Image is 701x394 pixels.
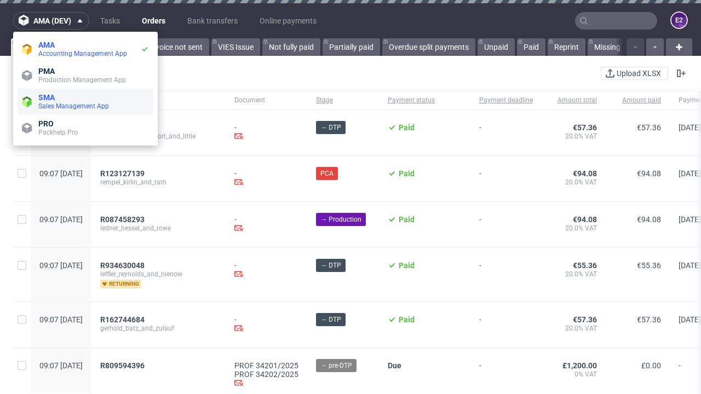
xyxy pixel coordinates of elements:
[573,215,597,224] span: €94.08
[39,215,83,224] span: 09:07 [DATE]
[399,215,415,224] span: Paid
[100,132,217,141] span: altenwerth_vandervort_and_little
[234,315,298,334] div: -
[637,123,661,132] span: €57.36
[588,38,652,56] a: Missing invoice
[479,123,533,142] span: -
[38,102,109,110] span: Sales Management App
[211,38,260,56] a: VIES Issue
[181,12,244,30] a: Bank transfers
[18,62,153,89] a: PMAProduction Management App
[550,370,597,379] span: 0% VAT
[320,169,334,178] span: PCA
[39,315,83,324] span: 09:07 [DATE]
[100,96,217,105] span: Order ID
[479,215,533,234] span: -
[100,361,147,370] a: R809594396
[320,123,341,132] span: → DTP
[573,315,597,324] span: €57.36
[33,17,71,25] span: ama (dev)
[479,261,533,288] span: -
[382,38,475,56] a: Overdue split payments
[100,169,147,178] a: R123127139
[479,96,533,105] span: Payment deadline
[320,361,352,370] span: → pre-DTP
[614,69,663,77] span: Upload XLSX
[234,96,298,105] span: Document
[100,315,145,324] span: R162744684
[100,280,141,288] span: returning
[637,261,661,270] span: €55.36
[479,315,533,334] span: -
[94,12,127,30] a: Tasks
[323,38,380,56] a: Partially paid
[399,123,415,132] span: Paid
[234,261,298,280] div: -
[479,169,533,188] span: -
[11,38,42,56] a: All
[234,123,298,142] div: -
[637,215,661,224] span: €94.08
[320,215,361,224] span: → Production
[399,261,415,270] span: Paid
[234,361,298,370] a: PROF 34201/2025
[135,12,172,30] a: Orders
[100,270,217,279] span: leffler_reynolds_and_nienow
[637,169,661,178] span: €94.08
[38,129,78,136] span: Packhelp Pro
[320,315,341,325] span: → DTP
[679,215,701,224] span: [DATE]
[38,93,55,102] span: SMA
[100,361,145,370] span: R809594396
[234,215,298,234] div: -
[142,38,209,56] a: Invoice not sent
[550,224,597,233] span: 20.0% VAT
[100,224,217,233] span: ledner_hessel_and_rowe
[100,215,147,224] a: R087458293
[253,12,323,30] a: Online payments
[18,115,153,141] a: PROPackhelp Pro
[39,261,83,270] span: 09:07 [DATE]
[388,96,462,105] span: Payment status
[100,315,147,324] a: R162744684
[39,169,83,178] span: 09:07 [DATE]
[38,76,126,84] span: Production Management App
[679,315,701,324] span: [DATE]
[100,169,145,178] span: R123127139
[679,169,701,178] span: [DATE]
[641,361,661,370] span: £0.00
[479,361,533,389] span: -
[679,123,701,132] span: [DATE]
[548,38,585,56] a: Reprint
[550,132,597,141] span: 20.0% VAT
[38,119,54,128] span: PRO
[399,315,415,324] span: Paid
[100,324,217,333] span: gerhold_batz_and_zulauf
[320,260,341,270] span: → DTP
[262,38,320,56] a: Not fully paid
[562,361,597,370] span: £1,200.00
[550,178,597,187] span: 20.0% VAT
[679,261,701,270] span: [DATE]
[573,123,597,132] span: €57.36
[399,169,415,178] span: Paid
[671,13,687,28] figcaption: e2
[38,50,127,57] span: Accounting Management App
[601,67,668,80] button: Upload XLSX
[13,12,89,30] button: ama (dev)
[39,361,83,370] span: 09:07 [DATE]
[573,261,597,270] span: €55.36
[637,315,661,324] span: €57.36
[100,178,217,187] span: rempel_kirlin_and_rath
[550,96,597,105] span: Amount total
[234,370,298,379] a: PROF 34202/2025
[38,40,55,49] span: AMA
[100,261,147,270] a: R934630048
[100,215,145,224] span: R087458293
[517,38,545,56] a: Paid
[614,96,661,105] span: Amount paid
[478,38,515,56] a: Unpaid
[38,67,55,76] span: PMA
[550,324,597,333] span: 20.0% VAT
[388,361,401,370] span: Due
